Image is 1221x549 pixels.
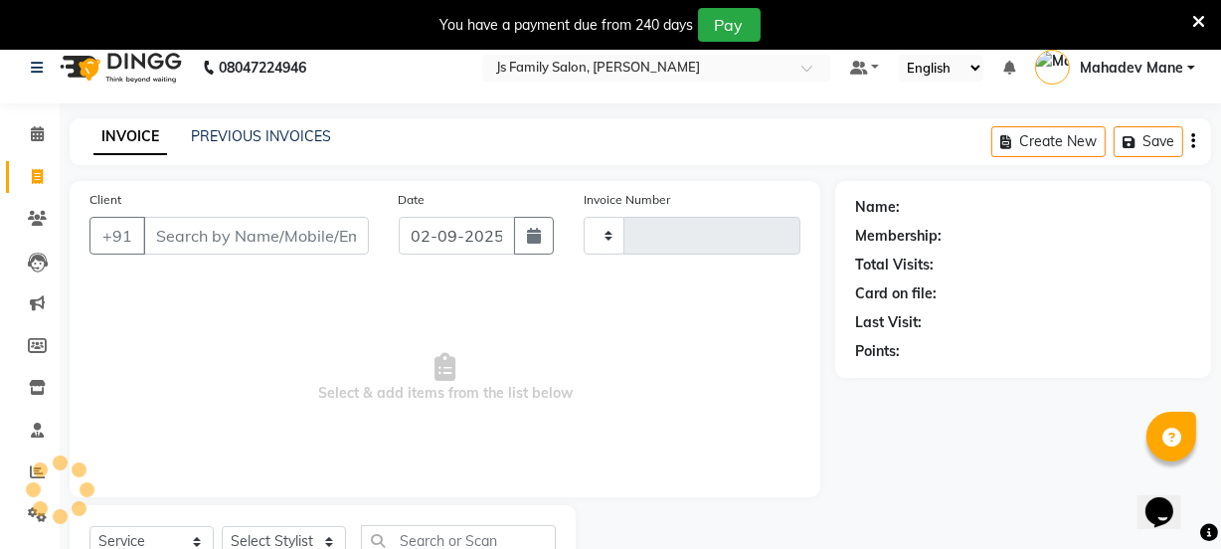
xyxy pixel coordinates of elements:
iframe: chat widget [1137,469,1201,529]
img: logo [51,40,187,95]
label: Invoice Number [584,191,670,209]
div: Total Visits: [855,255,934,275]
input: Search by Name/Mobile/Email/Code [143,217,369,255]
button: Save [1114,126,1183,157]
div: Card on file: [855,283,937,304]
div: Last Visit: [855,312,922,333]
a: PREVIOUS INVOICES [191,127,331,145]
div: Points: [855,341,900,362]
label: Date [399,191,426,209]
button: Create New [991,126,1106,157]
b: 08047224946 [219,40,306,95]
label: Client [89,191,121,209]
button: Pay [698,8,761,42]
span: Mahadev Mane [1080,58,1183,79]
div: You have a payment due from 240 days [440,15,694,36]
div: Membership: [855,226,942,247]
img: Mahadev Mane [1035,50,1070,85]
div: Name: [855,197,900,218]
span: Select & add items from the list below [89,278,800,477]
a: INVOICE [93,119,167,155]
button: +91 [89,217,145,255]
